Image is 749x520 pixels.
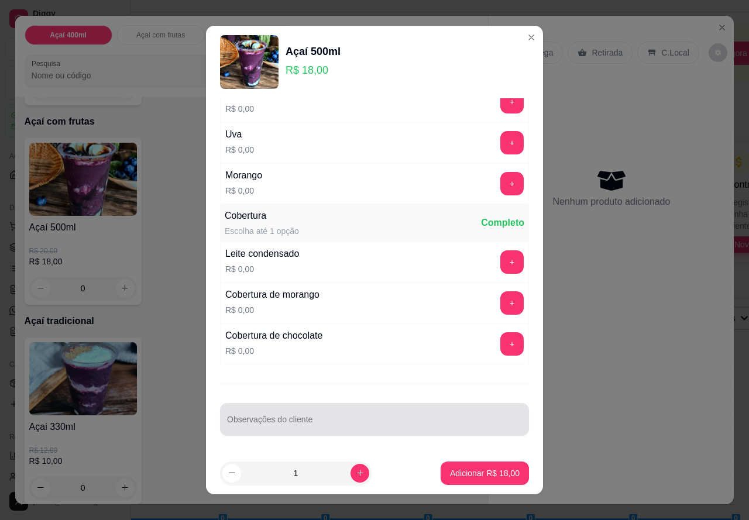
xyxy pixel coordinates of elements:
p: R$ 0,00 [225,304,319,316]
button: add [500,90,524,113]
button: increase-product-quantity [351,464,369,483]
button: add [500,291,524,315]
p: R$ 0,00 [225,144,254,156]
button: add [500,332,524,356]
div: Açaí 500ml [286,43,341,60]
p: R$ 18,00 [286,62,341,78]
p: R$ 0,00 [225,263,299,275]
div: Cobertura de morango [225,288,319,302]
p: R$ 0,00 [225,103,257,115]
button: decrease-product-quantity [222,464,241,483]
button: add [500,172,524,195]
div: Escolha até 1 opção [225,225,299,237]
p: Adicionar R$ 18,00 [450,467,520,479]
div: Leite condensado [225,247,299,261]
div: Uva [225,128,254,142]
div: Cobertura de chocolate [225,329,322,343]
div: Completo [481,216,524,230]
button: add [500,250,524,274]
p: R$ 0,00 [225,345,322,357]
img: product-image [220,35,279,89]
p: R$ 0,00 [225,185,262,197]
button: add [500,131,524,154]
div: Morango [225,168,262,182]
button: Adicionar R$ 18,00 [441,462,529,485]
input: Observações do cliente [227,418,522,430]
button: Close [522,28,541,47]
div: Cobertura [225,209,299,223]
